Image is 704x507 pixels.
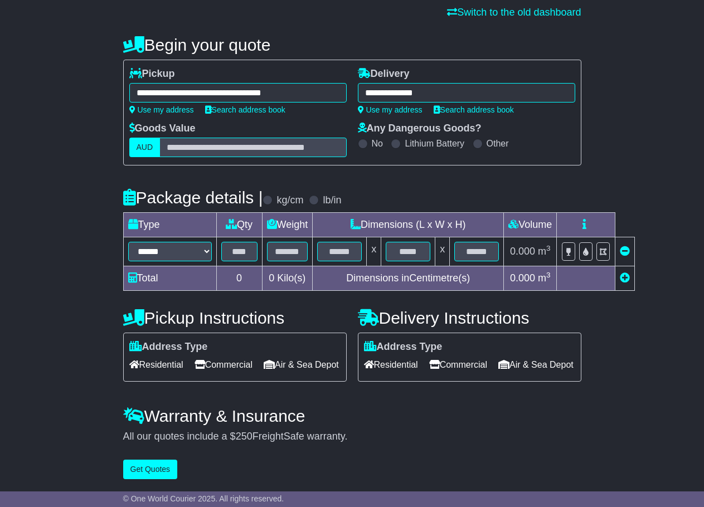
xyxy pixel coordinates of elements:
span: 0.000 [510,272,535,284]
td: Volume [504,213,557,237]
td: Weight [262,213,313,237]
h4: Begin your quote [123,36,581,54]
span: m [538,246,551,257]
h4: Package details | [123,188,263,207]
a: Use my address [358,105,423,114]
span: 0.000 [510,246,535,257]
a: Search address book [434,105,514,114]
h4: Warranty & Insurance [123,407,581,425]
td: Kilo(s) [262,266,313,291]
a: Remove this item [620,246,630,257]
a: Search address book [205,105,285,114]
td: Dimensions (L x W x H) [313,213,504,237]
h4: Delivery Instructions [358,309,581,327]
span: © One World Courier 2025. All rights reserved. [123,494,284,503]
label: Any Dangerous Goods? [358,123,482,135]
span: Air & Sea Depot [264,356,339,373]
span: 0 [269,272,274,284]
label: Lithium Battery [405,138,464,149]
td: Type [123,213,216,237]
td: 0 [216,266,262,291]
a: Switch to the old dashboard [447,7,581,18]
a: Add new item [620,272,630,284]
label: Goods Value [129,123,196,135]
span: Air & Sea Depot [498,356,574,373]
span: Commercial [195,356,253,373]
h4: Pickup Instructions [123,309,347,327]
button: Get Quotes [123,460,178,479]
label: Address Type [129,341,208,353]
span: 250 [236,431,253,442]
td: x [367,237,381,266]
td: Dimensions in Centimetre(s) [313,266,504,291]
td: x [435,237,450,266]
label: Other [487,138,509,149]
span: Residential [364,356,418,373]
label: kg/cm [276,194,303,207]
sup: 3 [546,244,551,252]
a: Use my address [129,105,194,114]
td: Qty [216,213,262,237]
td: Total [123,266,216,291]
label: lb/in [323,194,341,207]
span: Residential [129,356,183,373]
label: AUD [129,138,161,157]
label: Pickup [129,68,175,80]
span: m [538,272,551,284]
div: All our quotes include a $ FreightSafe warranty. [123,431,581,443]
label: No [372,138,383,149]
label: Delivery [358,68,410,80]
sup: 3 [546,271,551,279]
span: Commercial [429,356,487,373]
label: Address Type [364,341,443,353]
